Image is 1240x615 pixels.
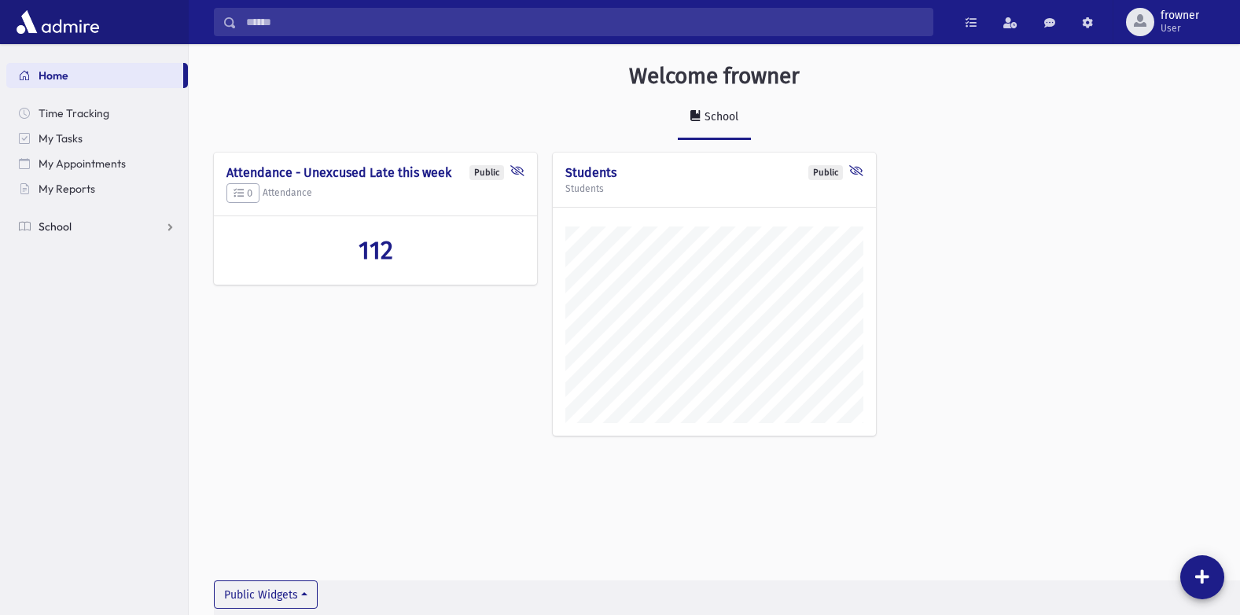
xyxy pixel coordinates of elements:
span: Time Tracking [39,106,109,120]
input: Search [237,8,933,36]
button: Public Widgets [214,580,318,609]
a: 112 [226,235,524,265]
button: 0 [226,183,259,204]
span: My Reports [39,182,95,196]
span: 112 [359,235,393,265]
div: Public [808,165,843,180]
div: Public [469,165,504,180]
h3: Welcome frowner [629,63,800,90]
img: AdmirePro [13,6,103,38]
a: Time Tracking [6,101,188,126]
div: School [701,110,738,123]
h4: Students [565,165,863,180]
a: School [6,214,188,239]
span: My Appointments [39,157,126,171]
span: User [1161,22,1199,35]
span: frowner [1161,9,1199,22]
a: School [678,96,751,140]
a: Home [6,63,183,88]
a: My Reports [6,176,188,201]
a: My Appointments [6,151,188,176]
h5: Attendance [226,183,524,204]
span: School [39,219,72,234]
h4: Attendance - Unexcused Late this week [226,165,524,180]
a: My Tasks [6,126,188,151]
span: 0 [234,187,252,199]
span: Home [39,68,68,83]
h5: Students [565,183,863,194]
span: My Tasks [39,131,83,145]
